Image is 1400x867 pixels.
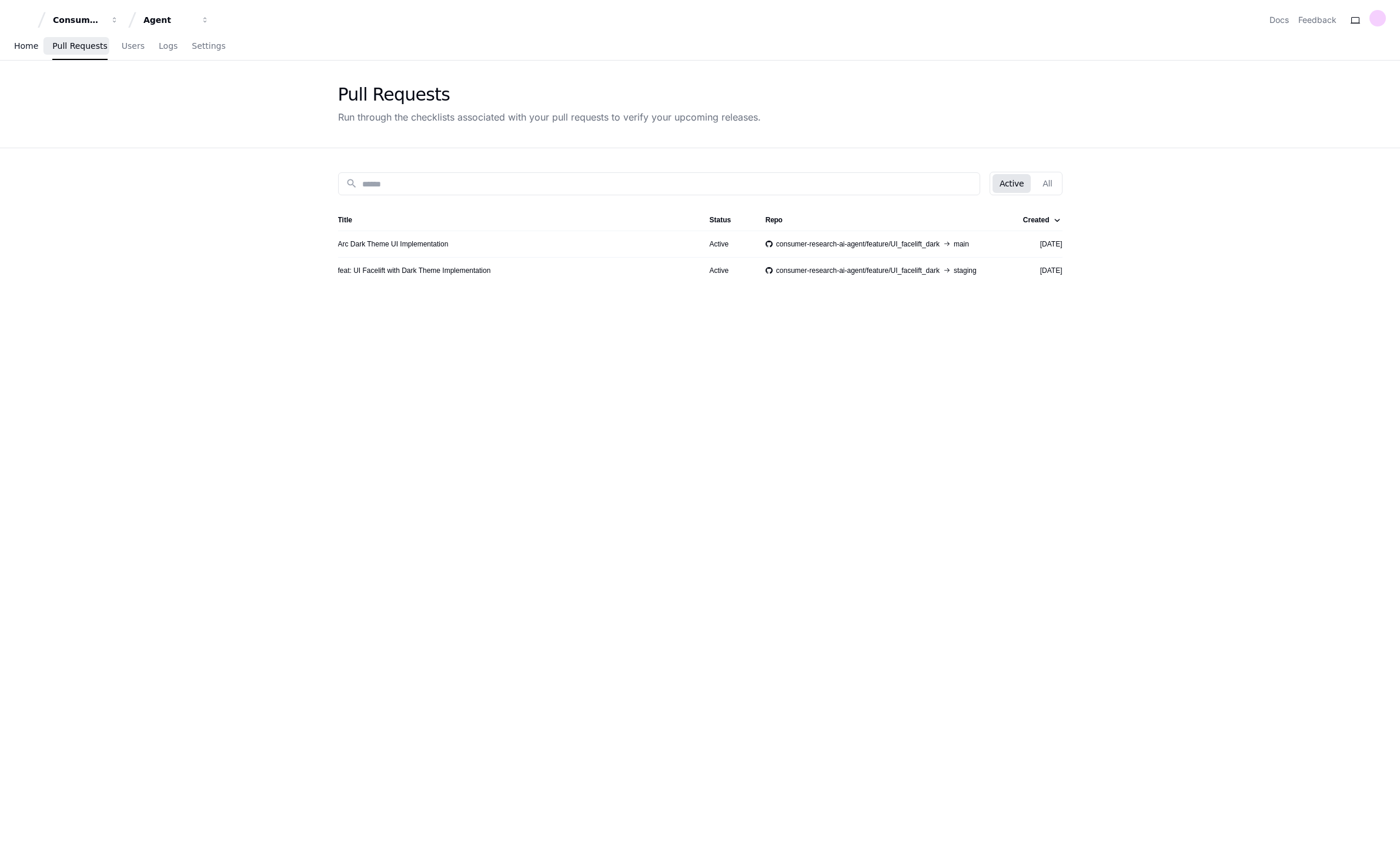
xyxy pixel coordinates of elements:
div: [DATE] [1018,239,1062,249]
button: Consumer Research AI [48,9,123,31]
span: Logs [159,42,178,49]
a: Home [14,33,38,60]
button: Active [993,174,1031,193]
span: Home [14,42,38,49]
th: Repo [756,209,1009,231]
span: consumer-research-ai-agent/feature/UI_facelift_dark [776,266,940,275]
div: Created [1023,215,1060,225]
div: Consumer Research AI [53,14,103,26]
div: Agent [143,14,194,26]
a: Arc Dark Theme UI Implementation [338,239,449,249]
a: Logs [159,33,178,60]
div: Title [338,215,352,225]
span: Settings [192,42,225,49]
div: Status [710,215,731,225]
button: Feedback [1298,14,1336,26]
a: Users [122,33,145,60]
div: Active [710,239,747,249]
div: Pull Requests [338,84,761,105]
div: [DATE] [1018,266,1062,275]
span: Pull Requests [52,42,107,49]
button: All [1035,174,1059,193]
a: Pull Requests [52,33,107,60]
div: Active [710,266,747,275]
button: Agent [139,9,214,31]
span: consumer-research-ai-agent/feature/UI_facelift_dark [776,239,940,249]
a: Settings [192,33,225,60]
div: Created [1023,215,1050,225]
mat-icon: search [346,178,357,189]
a: feat: UI Facelift with Dark Theme Implementation [338,266,491,275]
div: Title [338,215,691,225]
span: staging [954,266,977,275]
div: Run through the checklists associated with your pull requests to verify your upcoming releases. [338,110,761,124]
span: main [954,239,969,249]
div: Status [710,215,747,225]
a: Docs [1269,14,1289,26]
span: Users [122,42,145,49]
